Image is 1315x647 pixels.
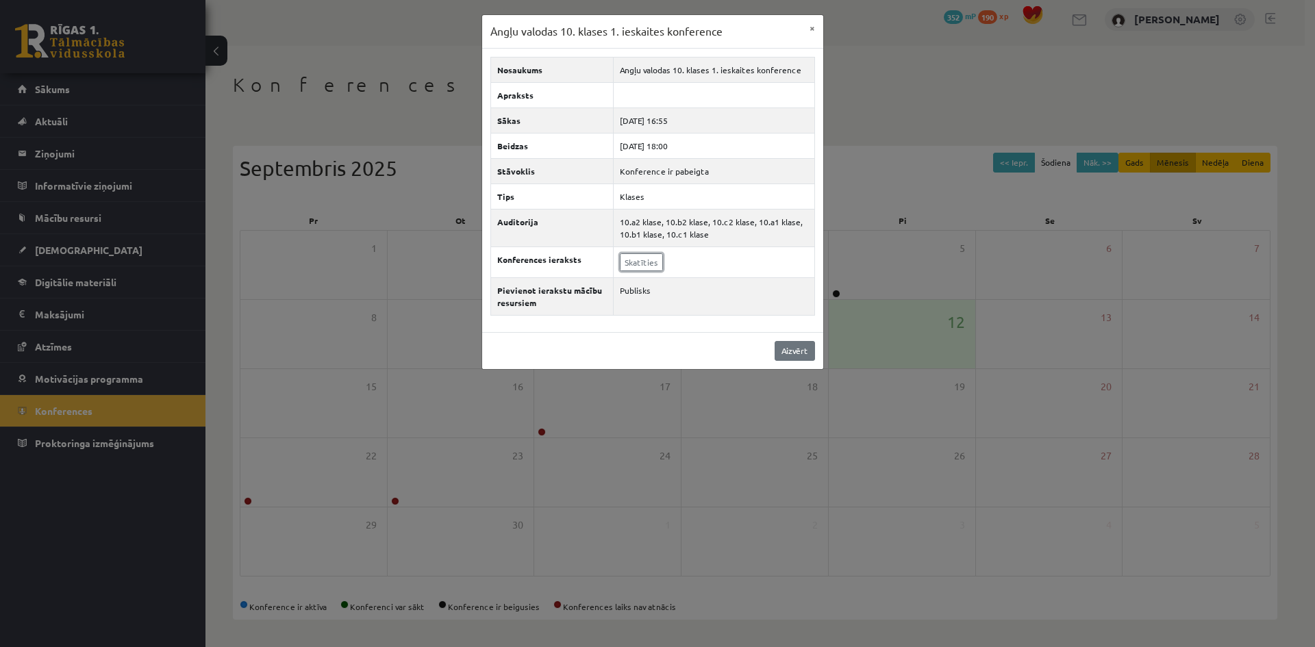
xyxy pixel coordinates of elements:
[801,15,823,41] button: ×
[613,183,814,209] td: Klases
[490,107,613,133] th: Sākas
[775,341,815,361] a: Aizvērt
[490,277,613,315] th: Pievienot ierakstu mācību resursiem
[613,277,814,315] td: Publisks
[490,158,613,183] th: Stāvoklis
[613,209,814,246] td: 10.a2 klase, 10.b2 klase, 10.c2 klase, 10.a1 klase, 10.b1 klase, 10.c1 klase
[490,133,613,158] th: Beidzas
[490,209,613,246] th: Auditorija
[490,246,613,277] th: Konferences ieraksts
[490,82,613,107] th: Apraksts
[490,23,723,40] h3: Angļu valodas 10. klases 1. ieskaites konference
[620,253,663,271] a: Skatīties
[490,57,613,82] th: Nosaukums
[490,183,613,209] th: Tips
[613,133,814,158] td: [DATE] 18:00
[613,158,814,183] td: Konference ir pabeigta
[613,57,814,82] td: Angļu valodas 10. klases 1. ieskaites konference
[613,107,814,133] td: [DATE] 16:55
